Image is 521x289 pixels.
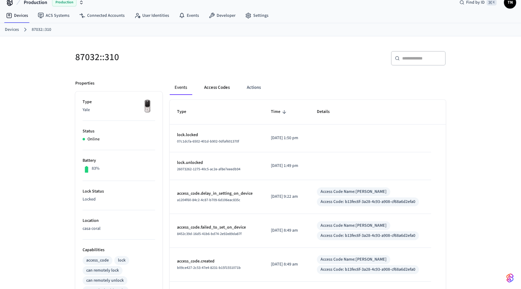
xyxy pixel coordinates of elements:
[5,27,19,33] a: Devices
[271,227,302,234] p: [DATE] 8:49 am
[321,256,387,263] div: Access Code Name: [PERSON_NAME]
[87,136,100,143] p: Online
[129,10,174,21] a: User Identities
[75,80,94,87] p: Properties
[317,107,338,117] span: Details
[271,261,302,268] p: [DATE] 8:49 am
[177,265,241,270] span: b09ce427-2c53-47e4-8231-b15f1551071b
[177,224,256,231] p: access_code.failed_to_set_on_device
[1,10,33,21] a: Devices
[204,10,240,21] a: Developer
[83,128,155,135] p: Status
[271,163,302,169] p: [DATE] 1:49 pm
[177,107,194,117] span: Type
[177,132,256,138] p: lock.locked
[177,160,256,166] p: lock.unlocked
[174,10,204,21] a: Events
[92,165,100,172] p: 83%
[86,267,119,274] div: can remotely lock
[118,257,126,264] div: lock
[83,107,155,113] p: Yale
[177,139,239,144] span: 07c1dcfa-6502-401d-b902-0dfaf601370f
[83,188,155,195] p: Lock Status
[33,10,74,21] a: ACS Systems
[271,135,302,141] p: [DATE] 1:50 pm
[32,27,51,33] a: 87032::310
[83,196,155,203] p: Locked
[177,190,256,197] p: access_code.delay_in_setting_on_device
[321,233,415,239] div: Access Code: b13fec6f-3a28-4c93-a908-cf68a6d2efa0
[321,266,415,273] div: Access Code: b13fec6f-3a28-4c93-a908-cf68a6d2efa0
[240,10,273,21] a: Settings
[271,193,302,200] p: [DATE] 9:22 am
[177,231,242,237] span: 8452c39d-16d5-41b6-bd74-2e92e89da87f
[271,107,288,117] span: Time
[242,80,266,95] button: Actions
[86,257,109,264] div: access_code
[321,189,387,195] div: Access Code Name: [PERSON_NAME]
[74,10,129,21] a: Connected Accounts
[83,99,155,105] p: Type
[321,199,415,205] div: Access Code: b13fec6f-3a28-4c93-a908-cf68a6d2efa0
[83,218,155,224] p: Location
[170,80,192,95] button: Events
[177,167,240,172] span: 26073262-1275-40c5-ac2e-af8e7eeedb94
[506,273,514,283] img: SeamLogoGradient.69752ec5.svg
[86,277,124,284] div: can remotely unlock
[199,80,235,95] button: Access Codes
[177,197,240,203] span: a1204f60-84c2-4c87-b709-6d106eac835c
[75,51,257,63] h5: 87032::310
[140,99,155,114] img: Yale Assure Touchscreen Wifi Smart Lock, Satin Nickel, Front
[83,157,155,164] p: Battery
[170,80,446,95] div: ant example
[177,258,256,265] p: access_code.created
[83,226,155,232] p: casa coral
[83,247,155,253] p: Capabilities
[321,222,387,229] div: Access Code Name: [PERSON_NAME]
